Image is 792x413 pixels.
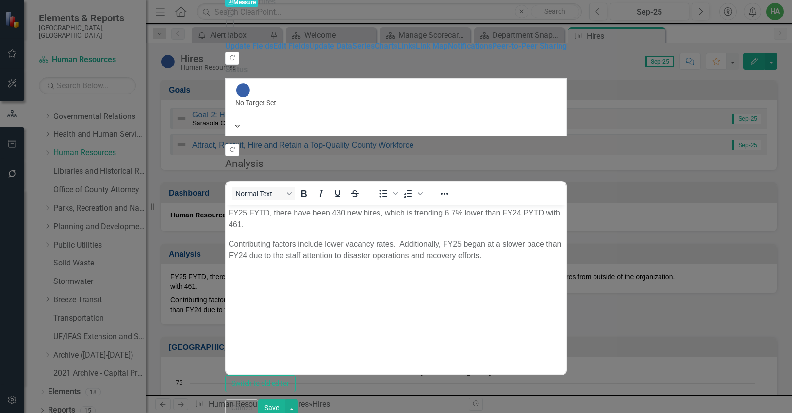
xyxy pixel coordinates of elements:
[235,83,251,98] img: No Target Set
[375,41,397,50] a: Charts
[375,187,399,200] div: Bullet list
[400,187,424,200] div: Numbered list
[448,41,492,50] a: Notifications
[352,41,375,50] a: Series
[273,41,309,50] a: Edit Fields
[416,41,448,50] a: Link Map
[236,190,283,198] span: Normal Text
[226,205,566,374] iframe: Rich Text Area
[296,187,312,200] button: Bold
[232,187,295,200] button: Block Normal Text
[225,375,296,392] button: Switch to old editor
[346,187,363,200] button: Strikethrough
[225,156,567,171] legend: Analysis
[397,41,416,50] a: Links
[225,41,273,50] a: Update Fields
[309,41,352,50] a: Update Data
[313,187,329,200] button: Italic
[436,187,453,200] button: Reveal or hide additional toolbar items
[330,187,346,200] button: Underline
[225,65,567,76] label: Status
[492,41,567,50] a: Peer-to-Peer Sharing
[235,98,557,108] div: No Target Set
